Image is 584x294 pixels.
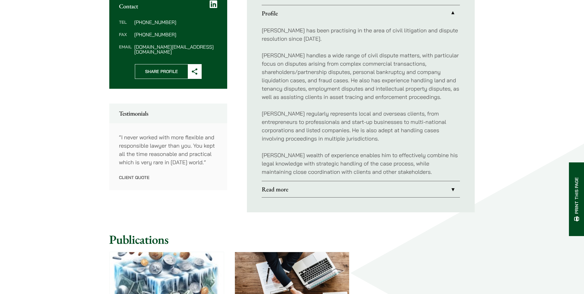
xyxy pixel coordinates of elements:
[135,64,202,79] button: Share Profile
[262,151,460,176] p: [PERSON_NAME] wealth of experience enables him to effectively combine his legal knowledge with st...
[119,2,218,10] h2: Contact
[134,32,217,37] dd: [PHONE_NUMBER]
[135,64,188,79] span: Share Profile
[262,26,460,43] p: [PERSON_NAME] has been practising in the area of civil litigation and dispute resolution since [D...
[262,51,460,101] p: [PERSON_NAME] handles a wide range of civil dispute matters, with particular focus on disputes ar...
[119,20,132,32] dt: Tel
[119,44,132,54] dt: Email
[119,175,218,180] p: Client Quote
[119,133,218,166] p: “I never worked with more flexible and responsible lawyer than you. You kept all the time reasona...
[134,44,217,54] dd: [DOMAIN_NAME][EMAIL_ADDRESS][DOMAIN_NAME]
[134,20,217,25] dd: [PHONE_NUMBER]
[262,21,460,181] div: Profile
[262,5,460,21] a: Profile
[262,181,460,197] a: Read more
[262,109,460,143] p: [PERSON_NAME] regularly represents local and overseas clients, from entrepreneurs to professional...
[119,110,218,117] h2: Testimonials
[109,232,475,247] h2: Publications
[119,32,132,44] dt: Fax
